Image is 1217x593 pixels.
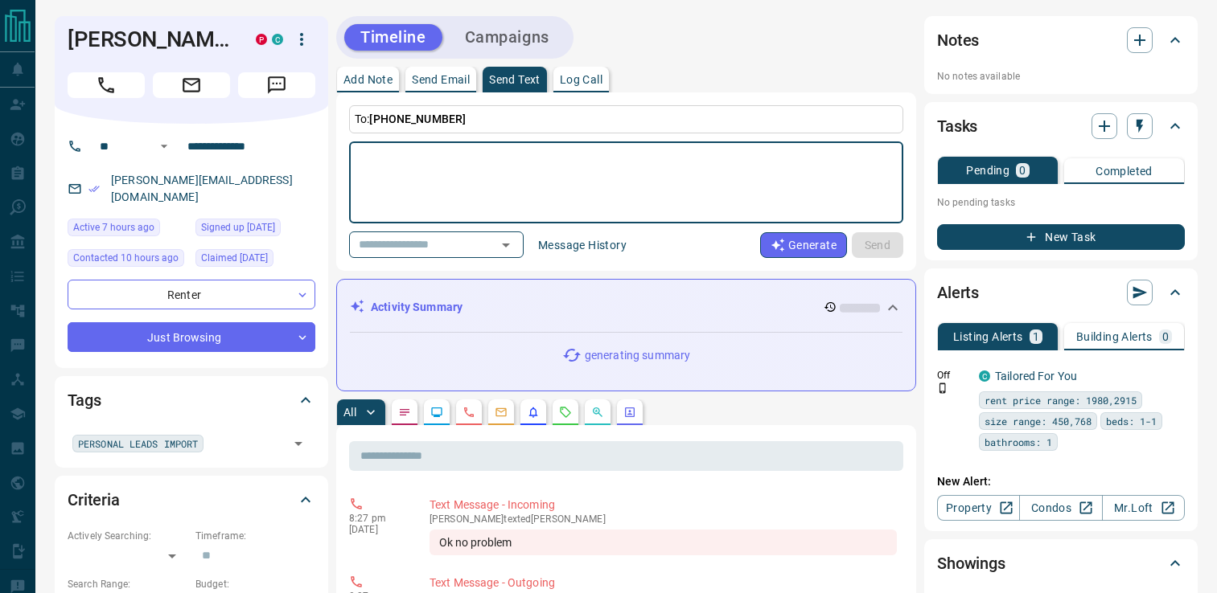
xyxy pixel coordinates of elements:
[1106,413,1157,429] span: beds: 1-1
[937,21,1185,59] div: Notes
[1033,331,1039,342] p: 1
[1162,331,1169,342] p: 0
[195,529,315,543] p: Timeframe:
[1019,165,1026,176] p: 0
[68,219,187,241] div: Wed Aug 13 2025
[1076,331,1153,342] p: Building Alerts
[937,544,1185,583] div: Showings
[371,299,463,316] p: Activity Summary
[195,577,315,591] p: Budget:
[68,577,187,591] p: Search Range:
[68,481,315,519] div: Criteria
[937,382,948,394] svg: Push Notification Only
[430,530,897,555] div: Ok no problem
[937,107,1185,145] div: Tasks
[154,137,174,156] button: Open
[937,27,979,53] h2: Notes
[201,250,268,266] span: Claimed [DATE]
[73,250,179,266] span: Contacted 10 hours ago
[68,487,120,513] h2: Criteria
[68,387,101,413] h2: Tags
[985,392,1137,408] span: rent price range: 1980,2915
[68,27,232,52] h1: [PERSON_NAME]
[195,219,315,241] div: Fri Apr 25 2025
[111,174,293,203] a: [PERSON_NAME][EMAIL_ADDRESS][DOMAIN_NAME]
[272,34,283,45] div: condos.ca
[153,72,230,98] span: Email
[979,370,990,382] div: condos.ca
[1102,495,1185,521] a: Mr.Loft
[937,69,1185,84] p: No notes available
[349,105,903,133] p: To:
[349,524,405,535] p: [DATE]
[430,406,443,419] svg: Lead Browsing Activity
[343,74,393,85] p: Add Note
[201,219,275,235] span: Signed up [DATE]
[369,112,466,125] span: [PHONE_NUMBER]
[1019,495,1102,521] a: Condos
[495,406,508,419] svg: Emails
[463,406,475,419] svg: Calls
[68,280,315,309] div: Renter
[995,370,1077,382] a: Tailored For You
[195,249,315,272] div: Fri Apr 25 2025
[88,183,100,194] svg: Email Verified
[349,513,405,524] p: 8:27 pm
[937,473,1185,490] p: New Alert:
[585,347,690,364] p: generating summary
[68,249,187,272] div: Wed Aug 13 2025
[985,434,1052,450] span: bathrooms: 1
[238,72,315,98] span: Message
[68,322,315,352] div: Just Browsing
[528,232,636,258] button: Message History
[350,292,902,322] div: Activity Summary
[430,575,897,591] p: Text Message - Outgoing
[937,224,1185,250] button: New Task
[591,406,604,419] svg: Opportunities
[1096,166,1153,177] p: Completed
[343,407,356,418] p: All
[560,74,602,85] p: Log Call
[937,368,969,382] p: Off
[430,497,897,513] p: Text Message - Incoming
[937,273,1185,312] div: Alerts
[398,406,411,419] svg: Notes
[760,232,847,258] button: Generate
[559,406,572,419] svg: Requests
[73,219,154,235] span: Active 7 hours ago
[78,436,198,452] span: PERSONAL LEADS IMPORT
[937,190,1185,215] p: No pending tasks
[527,406,540,419] svg: Listing Alerts
[449,24,565,51] button: Campaigns
[344,24,442,51] button: Timeline
[287,432,310,455] button: Open
[495,234,517,256] button: Open
[937,550,1005,576] h2: Showings
[623,406,636,419] svg: Agent Actions
[68,529,187,543] p: Actively Searching:
[256,34,267,45] div: property.ca
[966,165,1009,176] p: Pending
[953,331,1023,342] p: Listing Alerts
[489,74,541,85] p: Send Text
[430,513,897,525] p: [PERSON_NAME] texted [PERSON_NAME]
[937,113,977,139] h2: Tasks
[937,495,1020,521] a: Property
[68,72,145,98] span: Call
[68,381,315,419] div: Tags
[412,74,470,85] p: Send Email
[985,413,1092,429] span: size range: 450,768
[937,280,979,305] h2: Alerts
